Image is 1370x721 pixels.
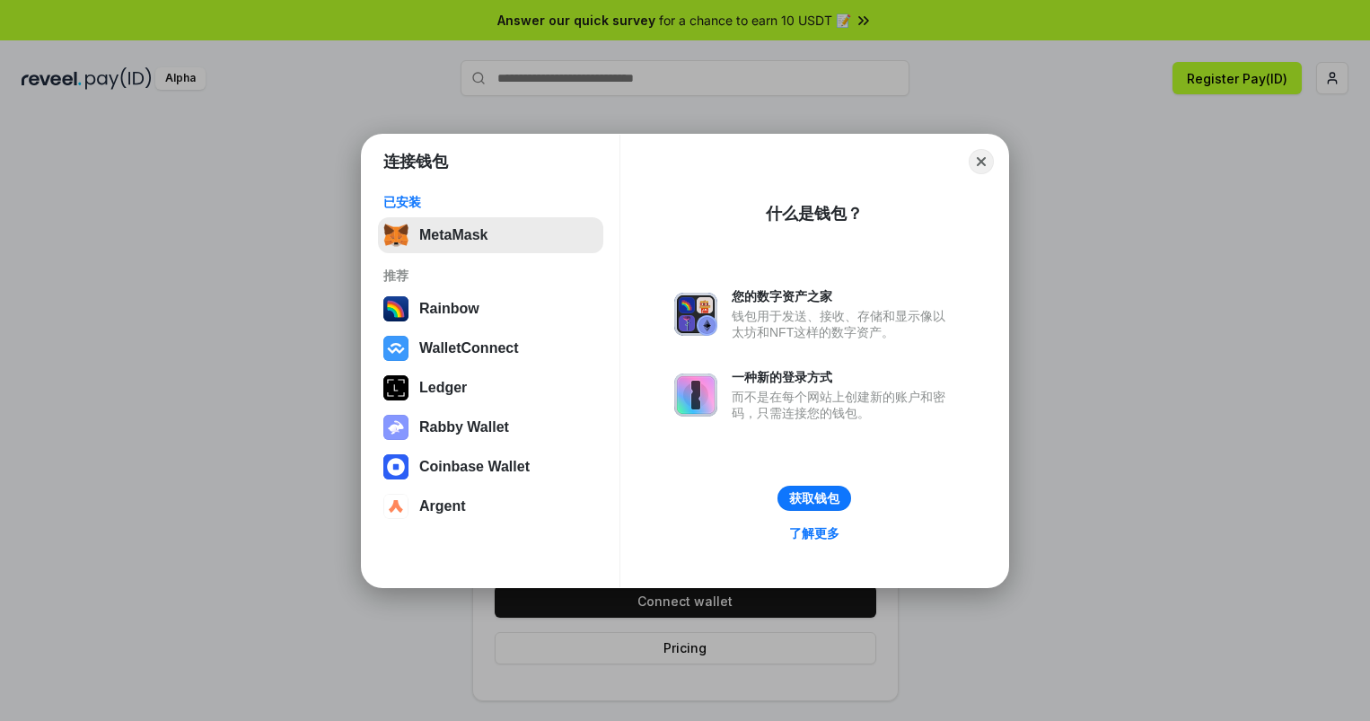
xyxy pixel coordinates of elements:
button: MetaMask [378,217,603,253]
img: svg+xml,%3Csvg%20width%3D%22120%22%20height%3D%22120%22%20viewBox%3D%220%200%20120%20120%22%20fil... [383,296,408,321]
div: 获取钱包 [789,490,839,506]
button: WalletConnect [378,330,603,366]
img: svg+xml,%3Csvg%20width%3D%2228%22%20height%3D%2228%22%20viewBox%3D%220%200%2028%2028%22%20fill%3D... [383,454,408,479]
div: 钱包用于发送、接收、存储和显示像以太坊和NFT这样的数字资产。 [732,308,954,340]
div: MetaMask [419,227,487,243]
div: 一种新的登录方式 [732,369,954,385]
img: svg+xml,%3Csvg%20xmlns%3D%22http%3A%2F%2Fwww.w3.org%2F2000%2Fsvg%22%20fill%3D%22none%22%20viewBox... [674,293,717,336]
div: Coinbase Wallet [419,459,530,475]
a: 了解更多 [778,522,850,545]
button: Rainbow [378,291,603,327]
h1: 连接钱包 [383,151,448,172]
div: 您的数字资产之家 [732,288,954,304]
img: svg+xml,%3Csvg%20xmlns%3D%22http%3A%2F%2Fwww.w3.org%2F2000%2Fsvg%22%20fill%3D%22none%22%20viewBox... [674,374,717,417]
div: 了解更多 [789,525,839,541]
div: Argent [419,498,466,514]
div: 已安装 [383,194,598,210]
img: svg+xml,%3Csvg%20xmlns%3D%22http%3A%2F%2Fwww.w3.org%2F2000%2Fsvg%22%20fill%3D%22none%22%20viewBox... [383,415,408,440]
div: Rainbow [419,301,479,317]
div: 什么是钱包？ [766,203,863,224]
img: svg+xml,%3Csvg%20width%3D%2228%22%20height%3D%2228%22%20viewBox%3D%220%200%2028%2028%22%20fill%3D... [383,336,408,361]
img: svg+xml,%3Csvg%20xmlns%3D%22http%3A%2F%2Fwww.w3.org%2F2000%2Fsvg%22%20width%3D%2228%22%20height%3... [383,375,408,400]
div: WalletConnect [419,340,519,356]
img: svg+xml,%3Csvg%20fill%3D%22none%22%20height%3D%2233%22%20viewBox%3D%220%200%2035%2033%22%20width%... [383,223,408,248]
button: Ledger [378,370,603,406]
div: 推荐 [383,268,598,284]
button: Coinbase Wallet [378,449,603,485]
button: 获取钱包 [777,486,851,511]
div: Rabby Wallet [419,419,509,435]
button: Rabby Wallet [378,409,603,445]
button: Close [969,149,994,174]
img: svg+xml,%3Csvg%20width%3D%2228%22%20height%3D%2228%22%20viewBox%3D%220%200%2028%2028%22%20fill%3D... [383,494,408,519]
div: 而不是在每个网站上创建新的账户和密码，只需连接您的钱包。 [732,389,954,421]
div: Ledger [419,380,467,396]
button: Argent [378,488,603,524]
